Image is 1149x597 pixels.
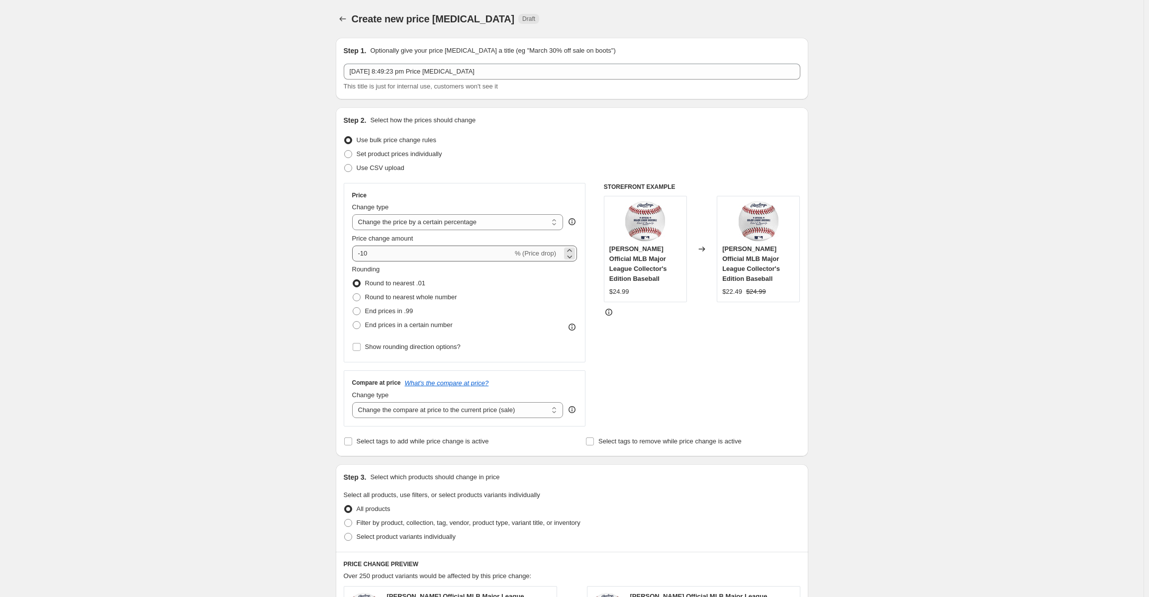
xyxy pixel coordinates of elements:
[365,343,461,350] span: Show rounding direction options?
[352,391,389,399] span: Change type
[722,287,742,297] div: $22.49
[515,250,556,257] span: % (Price drop)
[344,491,540,499] span: Select all products, use filters, or select products variants individually
[344,560,800,568] h6: PRICE CHANGE PREVIEW
[722,245,780,282] span: [PERSON_NAME] Official MLB Major League Collector's Edition Baseball
[405,379,489,387] button: What's the compare at price?
[344,64,800,80] input: 30% off holiday sale
[352,13,515,24] span: Create new price [MEDICAL_DATA]
[344,472,367,482] h2: Step 3.
[344,46,367,56] h2: Step 1.
[352,235,413,242] span: Price change amount
[365,307,413,315] span: End prices in .99
[352,265,380,273] span: Rounding
[352,203,389,211] span: Change type
[365,279,425,287] span: Round to nearest .01
[746,287,766,297] strike: $24.99
[357,437,489,445] span: Select tags to add while price change is active
[352,246,513,261] input: -15
[352,379,401,387] h3: Compare at price
[370,115,476,125] p: Select how the prices should change
[598,437,742,445] span: Select tags to remove while price change is active
[625,201,665,241] img: 26924-2_80x.jpg
[739,201,778,241] img: 26924-2_80x.jpg
[522,15,535,23] span: Draft
[357,519,580,526] span: Filter by product, collection, tag, vendor, product type, variant title, or inventory
[357,136,436,144] span: Use bulk price change rules
[567,405,577,415] div: help
[344,83,498,90] span: This title is just for internal use, customers won't see it
[365,321,453,329] span: End prices in a certain number
[370,472,499,482] p: Select which products should change in price
[609,245,667,282] span: [PERSON_NAME] Official MLB Major League Collector's Edition Baseball
[357,164,404,171] span: Use CSV upload
[357,533,456,540] span: Select product variants individually
[344,572,532,580] span: Over 250 product variants would be affected by this price change:
[357,150,442,158] span: Set product prices individually
[567,217,577,227] div: help
[336,12,350,26] button: Price change jobs
[357,505,390,512] span: All products
[352,191,367,199] h3: Price
[604,183,800,191] h6: STOREFRONT EXAMPLE
[609,287,629,297] div: $24.99
[344,115,367,125] h2: Step 2.
[365,293,457,301] span: Round to nearest whole number
[370,46,615,56] p: Optionally give your price [MEDICAL_DATA] a title (eg "March 30% off sale on boots")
